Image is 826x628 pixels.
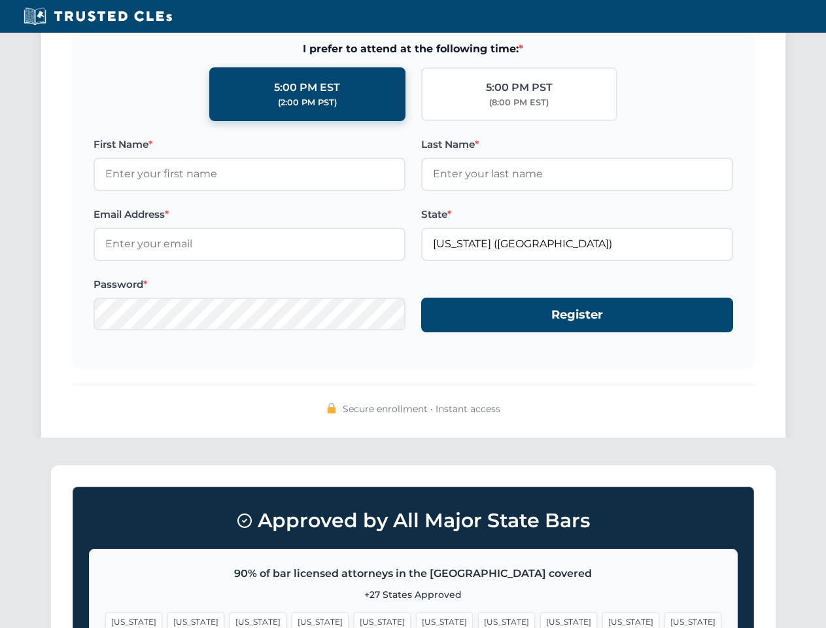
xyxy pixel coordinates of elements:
[421,137,733,152] label: Last Name
[421,158,733,190] input: Enter your last name
[489,96,549,109] div: (8:00 PM EST)
[421,228,733,260] input: Florida (FL)
[421,207,733,222] label: State
[94,228,405,260] input: Enter your email
[94,137,405,152] label: First Name
[343,402,500,416] span: Secure enrollment • Instant access
[94,41,733,58] span: I prefer to attend at the following time:
[89,503,738,538] h3: Approved by All Major State Bars
[278,96,337,109] div: (2:00 PM PST)
[20,7,176,26] img: Trusted CLEs
[486,79,553,96] div: 5:00 PM PST
[94,158,405,190] input: Enter your first name
[326,403,337,413] img: 🔒
[105,565,721,582] p: 90% of bar licensed attorneys in the [GEOGRAPHIC_DATA] covered
[274,79,340,96] div: 5:00 PM EST
[94,207,405,222] label: Email Address
[421,298,733,332] button: Register
[105,587,721,602] p: +27 States Approved
[94,277,405,292] label: Password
